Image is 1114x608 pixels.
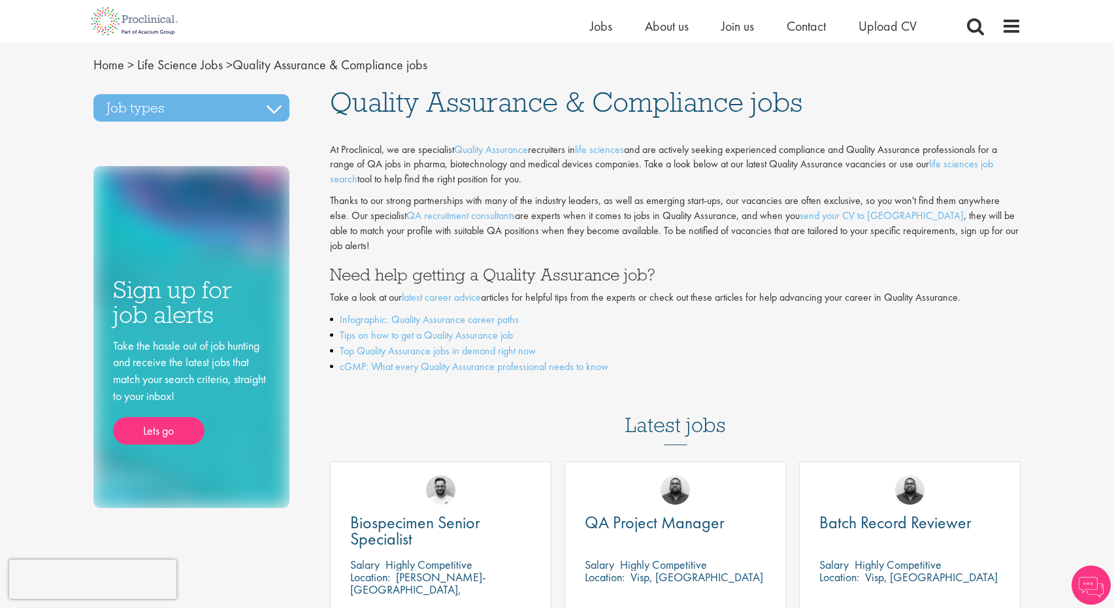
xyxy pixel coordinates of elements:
p: Thanks to our strong partnerships with many of the industry leaders, as well as emerging start-up... [330,194,1021,253]
a: QA Project Manager [585,515,766,531]
iframe: reCAPTCHA [9,560,176,599]
a: Tips on how to get a Quality Assurance job [340,328,513,342]
img: Ashley Bennett [895,475,925,505]
span: At Proclinical, we are specialist recruiters in and are actively seeking experienced compliance a... [330,143,997,186]
span: Quality Assurance & Compliance jobs [93,56,427,73]
span: QA Project Manager [585,511,725,533]
h3: Latest jobs [625,381,726,445]
div: Take the hassle out of job hunting and receive the latest jobs that match your search criteria, s... [113,337,270,445]
a: cGMP: What every Quality Assurance professional needs to know [340,360,608,373]
a: Batch Record Reviewer [819,515,1000,531]
h3: Sign up for job alerts [113,277,270,328]
a: Upload CV [859,18,917,35]
h3: Job types [93,94,289,122]
a: breadcrumb link to Home [93,56,124,73]
p: Highly Competitive [620,557,707,572]
p: Take a look at our articles for helpful tips from the experts or check out these articles for hel... [330,290,1021,305]
span: > [226,56,233,73]
a: Biospecimen Senior Specialist [350,515,531,547]
p: Highly Competitive [855,557,942,572]
span: Salary [819,557,849,572]
p: Visp, [GEOGRAPHIC_DATA] [631,569,763,584]
a: send your CV to [GEOGRAPHIC_DATA] [800,209,964,222]
a: Top Quality Assurance jobs in demand right now [340,344,536,358]
span: Location: [350,569,390,584]
h3: Need help getting a Quality Assurance job? [330,266,1021,283]
a: About us [645,18,689,35]
span: > [127,56,134,73]
img: Emile De Beer [426,475,455,505]
a: Contact [787,18,826,35]
span: Salary [350,557,380,572]
span: Batch Record Reviewer [819,511,972,533]
img: Chatbot [1072,566,1111,605]
span: Location: [585,569,625,584]
a: latest career advice [402,290,481,304]
a: Lets go [113,417,205,445]
a: Infographic: Quality Assurance career paths [340,312,519,326]
p: Visp, [GEOGRAPHIC_DATA] [865,569,998,584]
span: Location: [819,569,859,584]
span: Quality Assurance & Compliance jobs [330,84,802,120]
a: breadcrumb link to Life Science Jobs [137,56,223,73]
a: Jobs [590,18,612,35]
p: Highly Competitive [385,557,472,572]
span: Biospecimen Senior Specialist [350,511,480,550]
a: life sciences job search [330,157,993,186]
span: Salary [585,557,614,572]
a: QA recruitment consultants [406,209,515,222]
img: Ashley Bennett [661,475,690,505]
a: Join us [721,18,754,35]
